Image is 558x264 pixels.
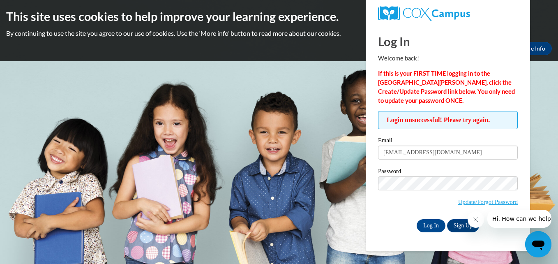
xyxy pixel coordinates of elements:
img: COX Campus [378,6,470,21]
a: More Info [513,42,552,55]
input: Log In [417,219,445,232]
span: Login unsuccessful! Please try again. [378,111,518,129]
a: Update/Forgot Password [458,199,518,205]
p: By continuing to use the site you agree to our use of cookies. Use the ‘More info’ button to read... [6,29,552,38]
iframe: Message from company [487,210,551,228]
h1: Log In [378,33,518,50]
h2: This site uses cookies to help improve your learning experience. [6,8,552,25]
a: COX Campus [378,6,518,21]
label: Password [378,168,518,176]
a: Sign Up [447,219,479,232]
strong: If this is your FIRST TIME logging in to the [GEOGRAPHIC_DATA][PERSON_NAME], click the Create/Upd... [378,70,515,104]
span: Hi. How can we help? [5,6,67,12]
label: Email [378,137,518,146]
iframe: Close message [468,211,484,228]
p: Welcome back! [378,54,518,63]
iframe: Button to launch messaging window [525,231,551,257]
